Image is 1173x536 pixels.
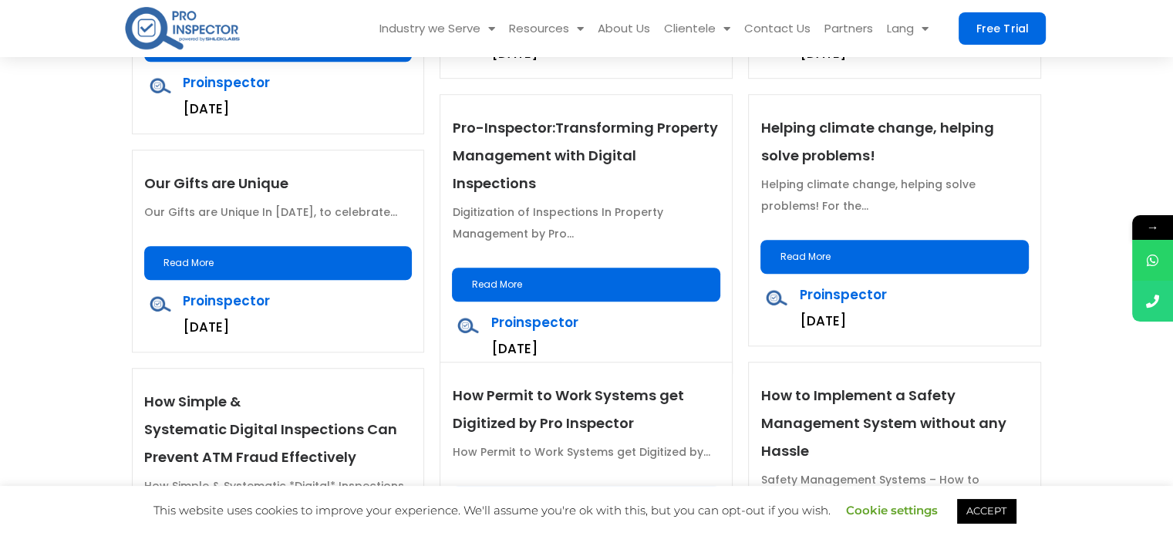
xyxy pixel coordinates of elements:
a: Helping climate change, helping solve problems! [760,118,993,165]
img: Proinspector [144,69,177,102]
img: Proinspector [452,309,484,342]
a: Proinspector [799,285,886,304]
a: Proinspector [183,73,270,92]
a: Pro-Inspector:Transforming Property Management with Digital Inspections [452,118,717,193]
p: Our Gifts are Unique In [DATE], to celebrate... [144,201,413,223]
time: [DATE] [183,99,229,118]
a: How Simple & Systematic Digital Inspections Can Prevent ATM Fraud Effectively [144,392,397,467]
time: [DATE] [183,318,229,336]
span: This website uses cookies to improve your experience. We'll assume you're ok with this, but you c... [153,503,1020,517]
a: Cookie settings [846,503,938,517]
span: Free Trial [976,23,1028,34]
img: Proinspector [144,288,177,320]
img: Proinspector [760,281,793,314]
a: Read More [452,268,720,302]
a: Proinspector [183,292,270,310]
p: How Simple & Systematic *Digital* Inspections Can Go... [144,475,413,518]
img: pro-inspector-logo [123,4,241,52]
a: How Permit to Work Systems get Digitized by Pro Inspector [452,386,683,433]
a: Proinspector [490,313,578,332]
time: [DATE] [799,312,845,330]
a: How to Implement a Safety Management System without any Hassle [760,386,1006,460]
a: Read More [760,240,1029,274]
time: [DATE] [490,339,537,358]
p: How Permit to Work Systems get Digitized by... [452,441,720,463]
a: Free Trial [959,12,1046,45]
p: Digitization of Inspections In Property Management by Pro... [452,201,720,244]
a: Our Gifts are Unique [144,174,288,193]
p: Safety Management Systems – How to implement without... [760,469,1029,512]
a: ACCEPT [957,499,1016,523]
p: Helping climate change, helping solve problems! For the... [760,174,1029,217]
a: Read More [144,246,413,280]
span: → [1132,215,1173,240]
